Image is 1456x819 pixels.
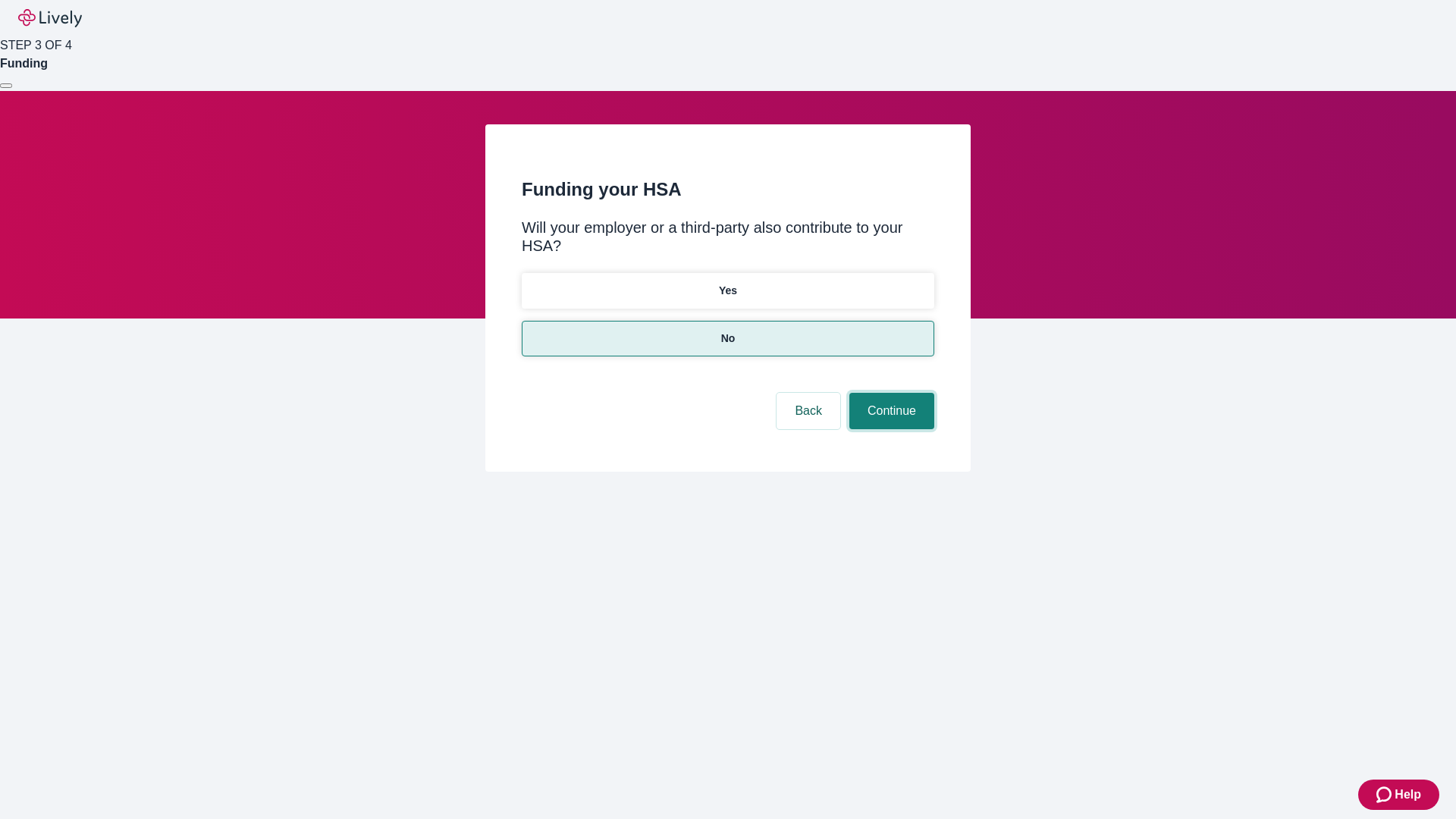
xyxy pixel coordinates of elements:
[1376,786,1395,804] svg: Zendesk support icon
[522,218,934,255] div: Will your employer or a third-party also contribute to your HSA?
[522,321,934,356] button: No
[777,393,840,429] button: Back
[1395,786,1421,804] span: Help
[719,283,737,299] p: Yes
[849,393,934,429] button: Continue
[522,273,934,309] button: Yes
[522,176,934,203] h2: Funding your HSA
[18,9,82,27] img: Lively
[1358,780,1439,810] button: Zendesk support iconHelp
[721,331,736,347] p: No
